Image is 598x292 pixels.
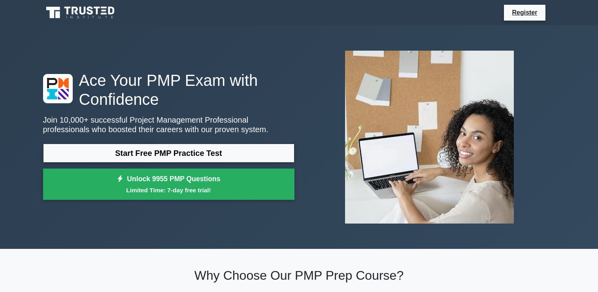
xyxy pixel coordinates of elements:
[43,71,294,109] h1: Ace Your PMP Exam with Confidence
[43,169,294,200] a: Unlock 9955 PMP QuestionsLimited Time: 7-day free trial!
[53,186,285,195] small: Limited Time: 7-day free trial!
[43,115,294,134] p: Join 10,000+ successful Project Management Professional professionals who boosted their careers w...
[43,268,555,283] h2: Why Choose Our PMP Prep Course?
[507,8,542,17] a: Register
[43,144,294,163] a: Start Free PMP Practice Test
